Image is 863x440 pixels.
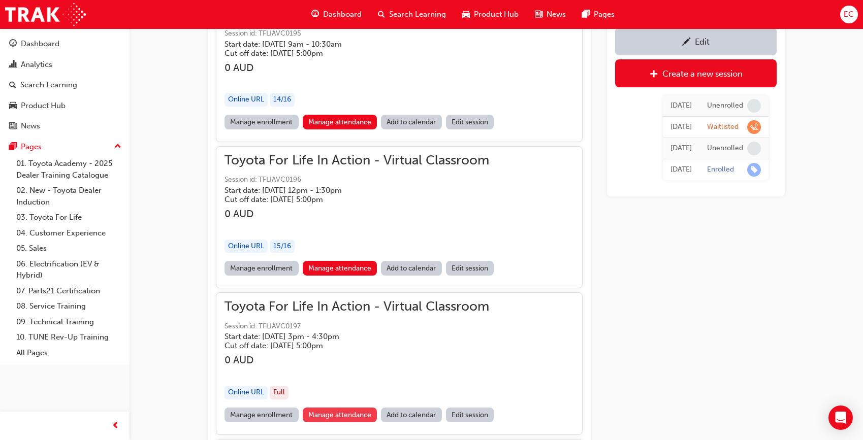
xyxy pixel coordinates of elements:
a: Analytics [4,55,125,74]
a: Manage enrollment [225,261,299,276]
a: 02. New - Toyota Dealer Induction [12,183,125,210]
span: Session id: TFLIAVC0195 [225,28,489,40]
span: pages-icon [9,143,17,152]
a: Manage attendance [303,261,377,276]
a: Search Learning [4,76,125,94]
a: 05. Sales [12,241,125,256]
a: 09. Technical Training [12,314,125,330]
span: pages-icon [582,8,590,21]
button: Pages [4,138,125,156]
div: Edit [695,37,710,47]
span: prev-icon [112,420,119,432]
a: search-iconSearch Learning [370,4,454,25]
div: Analytics [21,59,52,71]
span: guage-icon [311,8,319,21]
a: 07. Parts21 Certification [12,283,125,299]
span: Session id: TFLIAVC0197 [225,321,489,332]
button: Toyota For Life In Action - Virtual ClassroomSession id: TFLIAVC0196Start date: [DATE] 12pm - 1:3... [225,155,574,280]
div: Search Learning [20,79,77,91]
a: All Pages [12,345,125,361]
span: learningRecordVerb_ENROLL-icon [747,163,761,177]
a: Dashboard [4,35,125,53]
div: Full [270,386,289,399]
h3: 0 AUD [225,62,489,74]
span: car-icon [462,8,470,21]
div: 15 / 16 [270,240,295,253]
div: Tue Jun 24 2025 14:29:21 GMT+1000 (Australian Eastern Standard Time) [670,121,692,133]
a: Manage attendance [303,408,377,422]
span: learningRecordVerb_NONE-icon [747,99,761,113]
div: Waitlisted [707,122,739,132]
a: Add to calendar [381,261,442,276]
span: learningRecordVerb_WAITLIST-icon [747,120,761,134]
a: 01. Toyota Academy - 2025 Dealer Training Catalogue [12,156,125,183]
button: EC [840,6,858,23]
a: 08. Service Training [12,298,125,314]
span: learningRecordVerb_NONE-icon [747,142,761,155]
h5: Cut off date: [DATE] 5:00pm [225,341,473,350]
span: car-icon [9,101,17,111]
div: Enrolled [707,165,734,175]
a: Edit session [446,115,494,129]
a: car-iconProduct Hub [454,4,527,25]
div: Dashboard [21,38,59,50]
h5: Start date: [DATE] 12pm - 1:30pm [225,186,473,195]
span: news-icon [535,8,542,21]
h5: Start date: [DATE] 3pm - 4:30pm [225,332,473,341]
a: Product Hub [4,96,125,115]
div: Pages [21,141,42,153]
h5: Cut off date: [DATE] 5:00pm [225,49,473,58]
div: Create a new session [662,69,743,79]
a: Create a new session [615,59,777,87]
a: Add to calendar [381,115,442,129]
h3: 0 AUD [225,208,489,220]
h3: 0 AUD [225,354,489,366]
span: News [547,9,566,20]
span: guage-icon [9,40,17,49]
span: Toyota For Life In Action - Virtual Classroom [225,301,489,313]
a: Add to calendar [381,408,442,422]
div: Online URL [225,93,268,107]
span: up-icon [114,140,121,153]
a: news-iconNews [527,4,574,25]
div: 14 / 16 [270,93,295,107]
span: search-icon [9,81,16,90]
div: News [21,120,40,132]
a: Edit session [446,261,494,276]
span: plus-icon [650,70,658,80]
div: Unenrolled [707,144,743,153]
span: chart-icon [9,60,17,70]
img: Trak [5,3,86,26]
h5: Start date: [DATE] 9am - 10:30am [225,40,473,49]
a: Manage enrollment [225,115,299,129]
span: pencil-icon [682,38,691,48]
span: Product Hub [474,9,519,20]
div: Online URL [225,386,268,399]
span: Search Learning [389,9,446,20]
span: EC [844,9,854,20]
a: Edit [615,27,777,55]
a: 10. TUNE Rev-Up Training [12,329,125,345]
h5: Cut off date: [DATE] 5:00pm [225,195,473,204]
div: Online URL [225,240,268,253]
button: DashboardAnalyticsSearch LearningProduct HubNews [4,32,125,138]
span: news-icon [9,122,17,131]
a: Edit session [446,408,494,422]
a: 04. Customer Experience [12,225,125,241]
button: Toyota For Life In Action - Virtual ClassroomSession id: TFLIAVC0195Start date: [DATE] 9am - 10:3... [225,9,574,133]
div: Unenrolled [707,101,743,111]
div: Wed Jun 18 2025 08:51:03 GMT+1000 (Australian Eastern Standard Time) [670,164,692,176]
a: 03. Toyota For Life [12,210,125,225]
span: Dashboard [323,9,362,20]
div: Wed Jun 18 2025 09:09:20 GMT+1000 (Australian Eastern Standard Time) [670,143,692,154]
a: Manage attendance [303,115,377,129]
div: Tue Jun 24 2025 14:41:26 GMT+1000 (Australian Eastern Standard Time) [670,100,692,112]
a: Manage enrollment [225,408,299,422]
span: Pages [594,9,615,20]
a: News [4,117,125,136]
button: Toyota For Life In Action - Virtual ClassroomSession id: TFLIAVC0197Start date: [DATE] 3pm - 4:30... [225,301,574,426]
span: Session id: TFLIAVC0196 [225,174,489,186]
span: Toyota For Life In Action - Virtual Classroom [225,155,489,166]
